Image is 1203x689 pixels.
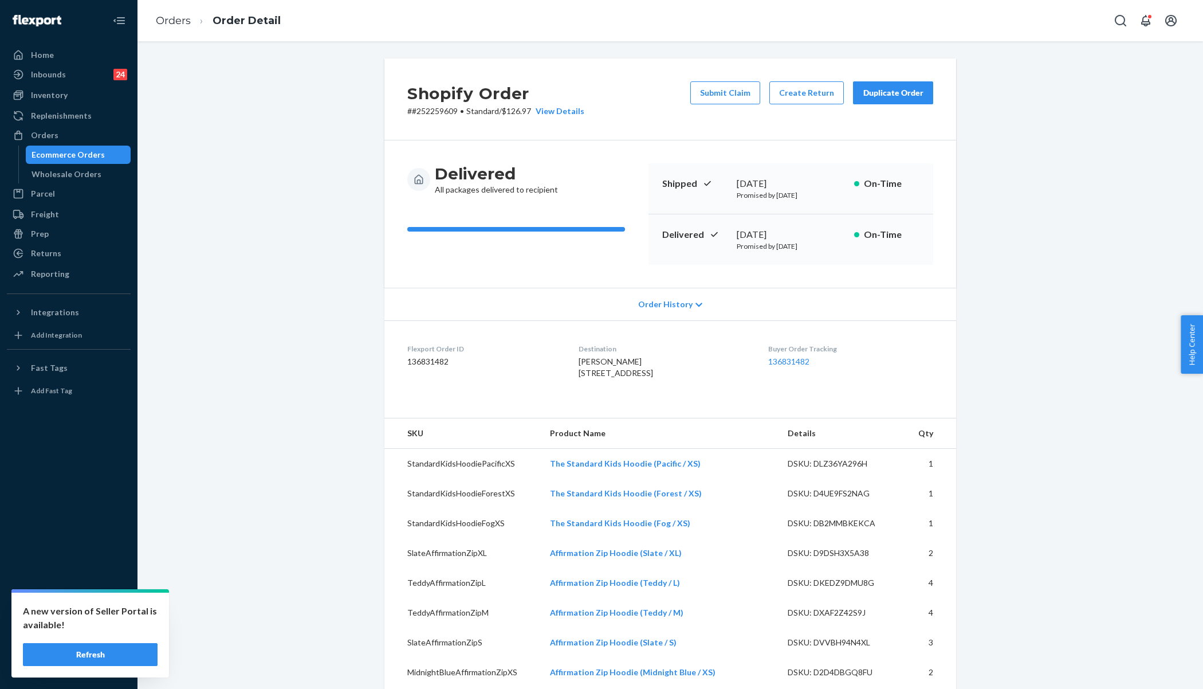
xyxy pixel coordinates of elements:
div: Inventory [31,89,68,101]
td: SlateAffirmationZipXL [384,538,541,568]
div: DSKU: D4UE9FS2NAG [788,488,895,499]
a: Add Fast Tag [7,382,131,400]
p: Promised by [DATE] [737,190,845,200]
div: DSKU: D9DSH3X5A38 [788,547,895,559]
td: SlateAffirmationZipS [384,628,541,657]
button: Create Return [769,81,844,104]
button: Give Feedback [7,657,131,675]
div: Add Integration [31,330,82,340]
a: Affirmation Zip Hoodie (Slate / S) [550,637,677,647]
div: Parcel [31,188,55,199]
a: Reporting [7,265,131,283]
a: Affirmation Zip Hoodie (Slate / XL) [550,548,682,558]
td: 4 [905,568,956,598]
th: SKU [384,418,541,449]
div: Prep [31,228,49,240]
th: Details [779,418,905,449]
div: Ecommerce Orders [32,149,105,160]
a: Order Detail [213,14,281,27]
div: DSKU: D2D4DBGQ8FU [788,667,895,678]
p: On-Time [864,177,919,190]
div: DSKU: DB2MMBKEKCA [788,518,895,529]
a: Ecommerce Orders [26,146,131,164]
button: View Details [531,105,584,117]
button: Refresh [23,643,158,666]
img: Flexport logo [13,15,61,26]
div: [DATE] [737,177,845,190]
a: Settings [7,598,131,617]
p: On-Time [864,228,919,241]
div: Wholesale Orders [32,169,101,180]
dt: Flexport Order ID [407,344,560,354]
a: The Standard Kids Hoodie (Forest / XS) [550,488,702,498]
p: Delivered [662,228,728,241]
td: 2 [905,538,956,568]
span: Order History [638,299,693,310]
th: Qty [905,418,956,449]
div: Fast Tags [31,362,68,374]
div: DSKU: DLZ36YA296H [788,458,895,469]
td: StandardKidsHoodieForestXS [384,479,541,508]
div: Duplicate Order [863,87,923,99]
p: A new version of Seller Portal is available! [23,604,158,632]
div: DSKU: DVVBH94N4XL [788,637,895,648]
div: Replenishments [31,110,92,122]
a: Prep [7,225,131,243]
div: Inbounds [31,69,66,80]
button: Integrations [7,303,131,322]
div: 24 [113,69,127,80]
div: Reporting [31,268,69,280]
th: Product Name [541,418,779,449]
a: 136831482 [768,357,809,366]
a: Orders [156,14,191,27]
button: Open notifications [1134,9,1157,32]
dd: 136831482 [407,356,560,367]
span: Standard [466,106,499,116]
a: Parcel [7,185,131,203]
h2: Shopify Order [407,81,584,105]
a: Replenishments [7,107,131,125]
div: DSKU: DKEDZ9DMU8G [788,577,895,589]
a: Freight [7,205,131,224]
td: TeddyAffirmationZipM [384,598,541,628]
button: Close Navigation [108,9,131,32]
div: DSKU: DXAF2Z42S9J [788,607,895,618]
td: StandardKidsHoodieFogXS [384,508,541,538]
div: Returns [31,248,61,259]
a: The Standard Kids Hoodie (Fog / XS) [550,518,690,528]
td: 2 [905,657,956,687]
dt: Buyer Order Tracking [768,344,933,354]
td: TeddyAffirmationZipL [384,568,541,598]
ol: breadcrumbs [147,4,290,38]
h3: Delivered [435,163,558,184]
span: • [460,106,464,116]
td: StandardKidsHoodiePacificXS [384,449,541,479]
td: 1 [905,508,956,538]
a: Affirmation Zip Hoodie (Teddy / L) [550,578,680,588]
p: Shipped [662,177,728,190]
button: Open account menu [1159,9,1182,32]
a: Help Center [7,637,131,656]
a: Add Integration [7,326,131,344]
a: Returns [7,244,131,263]
td: 1 [905,449,956,479]
a: Affirmation Zip Hoodie (Teddy / M) [550,608,683,617]
button: Help Center [1181,315,1203,374]
button: Submit Claim [690,81,760,104]
div: Integrations [31,307,79,318]
a: Orders [7,126,131,144]
td: 1 [905,479,956,508]
div: All packages delivered to recipient [435,163,558,195]
div: [DATE] [737,228,845,241]
a: Home [7,46,131,64]
td: MidnightBlueAffirmationZipXS [384,657,541,687]
div: Home [31,49,54,61]
button: Fast Tags [7,359,131,377]
a: Inventory [7,86,131,104]
a: Affirmation Zip Hoodie (Midnight Blue / XS) [550,667,715,677]
p: Promised by [DATE] [737,241,845,251]
a: Inbounds24 [7,65,131,84]
div: Freight [31,209,59,220]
